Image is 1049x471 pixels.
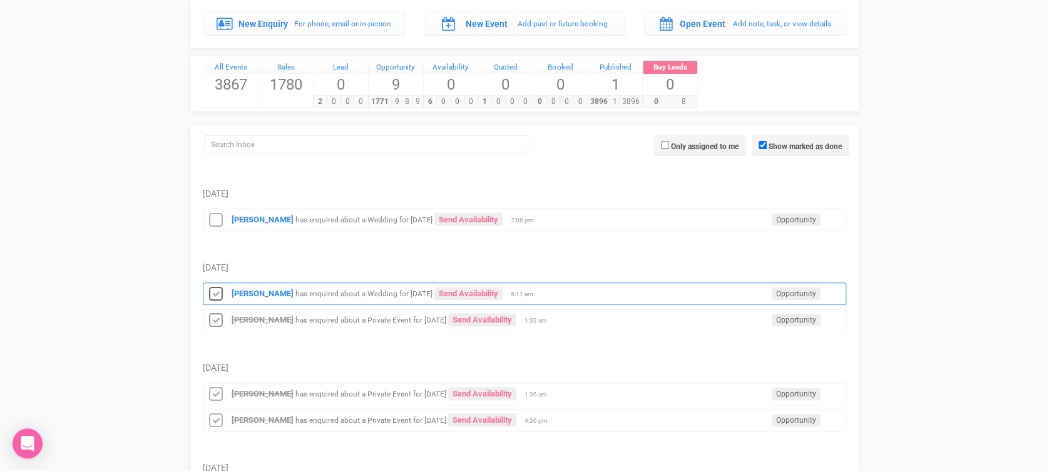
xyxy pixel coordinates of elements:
span: 3867 [204,74,258,95]
span: 0 [643,74,697,95]
span: 8 [402,96,412,108]
small: has enquired about a Private Event for [DATE] [295,416,446,425]
span: 0 [533,96,547,108]
span: 0 [436,96,451,108]
span: 3896 [619,96,642,108]
div: Open Intercom Messenger [13,428,43,458]
label: Show marked as done [769,141,842,152]
span: 1:32 am [524,316,556,325]
a: New Event Add past or future booking [424,13,626,35]
span: 9 [412,96,422,108]
label: Open Event [680,18,725,30]
span: 0 [491,96,506,108]
a: Send Availability [448,313,516,326]
span: 0 [340,96,355,108]
span: 0 [424,74,478,95]
span: 0 [505,96,519,108]
a: Quoted [478,61,533,75]
span: 1780 [259,74,314,95]
span: 2 [313,96,327,108]
a: [PERSON_NAME] [232,389,294,398]
small: has enquired about a Wedding for [DATE] [295,289,432,298]
a: Send Availability [448,413,516,427]
span: 0 [642,96,670,108]
h5: [DATE] [203,363,846,373]
span: Opportunity [772,414,821,427]
span: 5:11 am [511,290,542,299]
a: All Events [204,61,258,75]
a: New Enquiry For phone, email or in-person [203,13,405,35]
span: 0 [314,74,368,95]
a: [PERSON_NAME] [232,215,294,224]
span: 0 [327,96,341,108]
label: New Event [465,18,507,30]
span: 9 [391,96,402,108]
a: Availability [424,61,478,75]
span: 0 [354,96,368,108]
a: Open Event Add note, task, or view details [644,13,846,35]
a: Send Availability [434,213,503,226]
span: 1 [588,74,643,95]
small: Add past or future booking [517,19,607,28]
a: Send Availability [448,387,516,400]
a: Booked [533,61,588,75]
span: 0 [478,74,533,95]
span: 9 [369,74,423,95]
span: Opportunity [772,388,821,400]
h5: [DATE] [203,263,846,272]
a: Opportunity [369,61,423,75]
a: [PERSON_NAME] [232,415,294,425]
span: 1 [478,96,492,108]
a: [PERSON_NAME] [232,289,294,298]
a: Lead [314,61,368,75]
span: 0 [560,96,574,108]
span: 1771 [368,96,392,108]
a: Published [588,61,643,75]
small: has enquired about a Private Event for [DATE] [295,390,446,398]
span: 0 [464,96,478,108]
small: Add note, task, or view details [733,19,831,28]
span: 0 [533,74,588,95]
span: Opportunity [772,287,821,300]
span: 0 [450,96,464,108]
span: 1:36 am [524,390,556,399]
label: New Enquiry [238,18,288,30]
span: 0 [573,96,588,108]
span: 8 [670,96,697,108]
span: Opportunity [772,214,821,226]
span: 4:36 pm [524,417,556,425]
a: Send Availability [434,287,503,300]
a: Sales [259,61,314,75]
small: has enquired about a Wedding for [DATE] [295,215,432,224]
span: 0 [546,96,561,108]
h5: [DATE] [203,189,846,199]
span: 6 [423,96,438,108]
a: [PERSON_NAME] [232,315,294,324]
label: Only assigned to me [671,141,739,152]
span: Opportunity [772,314,821,326]
small: For phone, email or in-person [294,19,391,28]
a: Buy Leads [643,61,697,75]
span: 0 [518,96,533,108]
span: 1 [610,96,620,108]
span: 3896 [588,96,611,108]
span: 7:08 pm [511,216,542,225]
input: Search Inbox [204,135,528,154]
small: has enquired about a Private Event for [DATE] [295,316,446,324]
